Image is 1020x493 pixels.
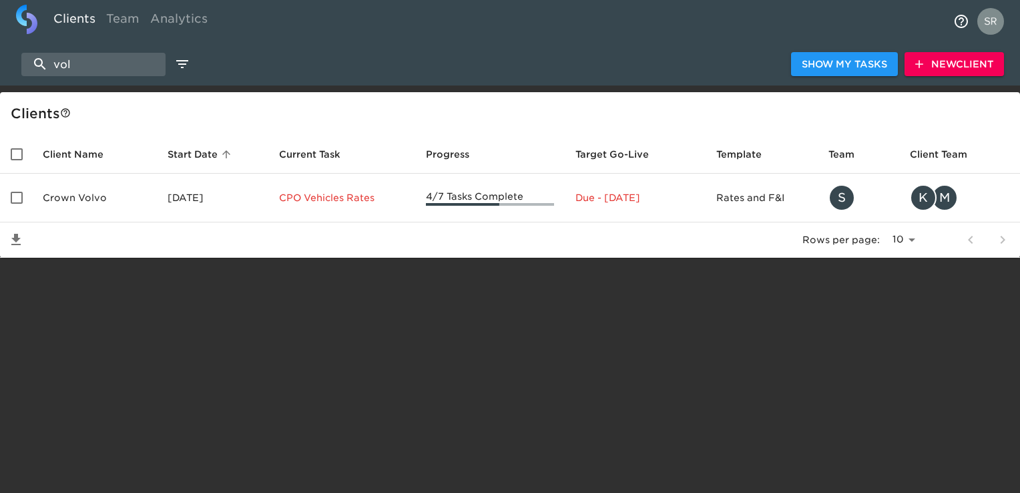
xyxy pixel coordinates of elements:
button: NewClient [905,52,1004,77]
span: Progress [426,146,487,162]
a: Clients [48,5,101,37]
img: Profile [977,8,1004,35]
button: notifications [945,5,977,37]
button: Show My Tasks [791,52,898,77]
span: New Client [915,56,993,73]
span: Start Date [168,146,235,162]
span: This is the next Task in this Hub that should be completed [279,146,340,162]
span: Client Team [910,146,985,162]
span: Target Go-Live [575,146,666,162]
span: Current Task [279,146,358,162]
td: 4/7 Tasks Complete [415,174,565,222]
p: CPO Vehicles Rates [279,191,405,204]
td: Rates and F&I [706,174,818,222]
div: M [931,184,958,211]
td: [DATE] [157,174,268,222]
input: search [21,53,166,76]
span: Calculated based on the start date and the duration of all Tasks contained in this Hub. [575,146,649,162]
div: Client s [11,103,1015,124]
span: Show My Tasks [802,56,887,73]
a: Analytics [145,5,213,37]
div: S [828,184,855,211]
span: Team [828,146,872,162]
svg: This is a list of all of your clients and clients shared with you [60,108,71,118]
div: kwilson@crowncars.com, mcooley@crowncars.com [910,184,1009,211]
span: Template [716,146,779,162]
a: Team [101,5,145,37]
td: Crown Volvo [32,174,157,222]
button: edit [171,53,194,75]
div: savannah@roadster.com [828,184,888,211]
p: Due - [DATE] [575,191,695,204]
div: K [910,184,937,211]
p: Rows per page: [802,233,880,246]
img: logo [16,5,37,34]
select: rows per page [885,230,920,250]
span: Client Name [43,146,121,162]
